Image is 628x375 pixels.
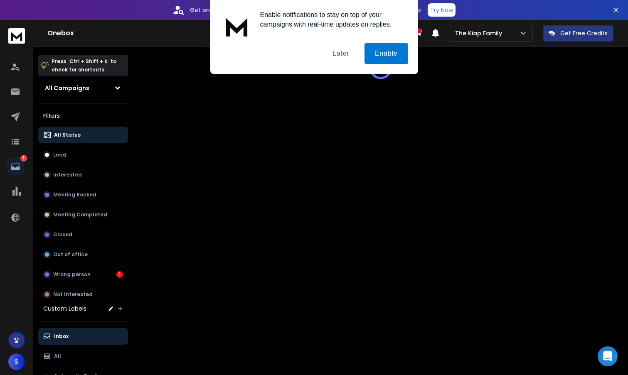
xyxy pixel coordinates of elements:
a: 1 [7,158,24,175]
button: All Campaigns [38,80,128,96]
h3: Filters [38,110,128,122]
img: notification icon [220,10,254,43]
button: Lead [38,147,128,163]
p: All Status [54,132,81,138]
button: S [8,353,25,370]
p: Wrong person [53,271,91,278]
p: Closed [53,231,72,238]
h1: All Campaigns [45,84,89,92]
button: Meeting Booked [38,186,128,203]
button: Not Interested [38,286,128,303]
p: Inbox [54,333,69,340]
div: 1 [116,271,123,278]
div: Enable notifications to stay on top of your campaigns with real-time updates on replies. [254,10,408,29]
button: All Status [38,127,128,143]
p: Not Interested [53,291,93,298]
button: Interested [38,167,128,183]
p: Interested [53,172,82,178]
button: Later [322,43,360,64]
h3: Custom Labels [43,304,86,313]
p: All [54,353,61,360]
button: Closed [38,226,128,243]
button: Enable [364,43,408,64]
button: All [38,348,128,365]
button: Meeting Completed [38,206,128,223]
button: Wrong person1 [38,266,128,283]
div: Open Intercom Messenger [598,346,618,366]
p: 1 [20,155,27,162]
p: Meeting Completed [53,211,107,218]
button: Inbox [38,328,128,345]
p: Meeting Booked [53,191,96,198]
p: Out of office [53,251,88,258]
p: Lead [53,152,66,158]
button: Out of office [38,246,128,263]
